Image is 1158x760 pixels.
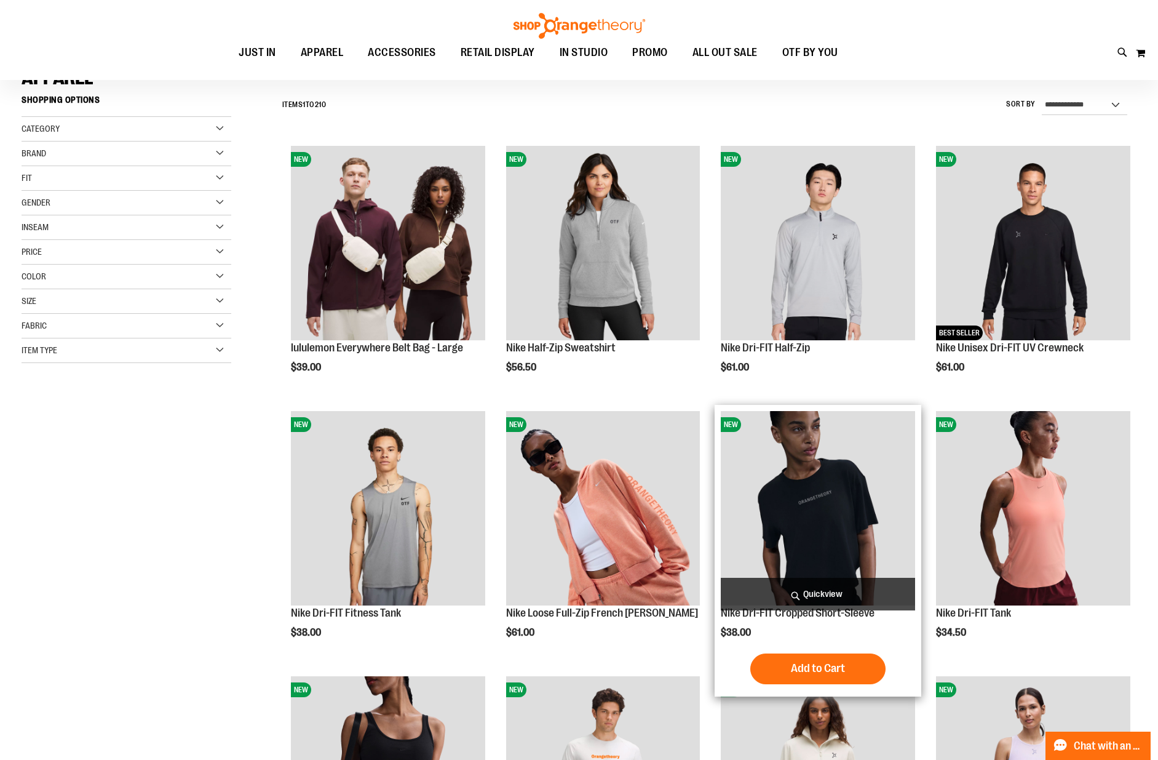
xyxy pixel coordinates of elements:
img: Nike Dri-FIT Fitness Tank [291,411,485,606]
a: lululemon Everywhere Belt Bag - LargeNEW [291,146,485,342]
span: NEW [721,152,741,167]
span: $61.00 [506,627,536,638]
img: Shop Orangetheory [512,13,647,39]
img: Nike Dri-FIT Cropped Short-Sleeve [721,411,915,606]
div: product [285,140,491,404]
span: Color [22,271,46,281]
span: $34.50 [936,627,968,638]
div: product [285,405,491,670]
strong: Shopping Options [22,89,231,117]
div: product [715,405,921,697]
span: $61.00 [936,362,966,373]
a: Nike Dri-FIT TankNEW [936,411,1130,607]
span: NEW [291,682,311,697]
span: RETAIL DISPLAY [461,39,535,66]
a: Nike Dri-FIT Half-ZipNEW [721,146,915,342]
span: Add to Cart [791,662,845,675]
span: NEW [291,417,311,432]
a: Nike Half-Zip Sweatshirt [506,342,616,354]
button: Add to Cart [750,654,886,684]
span: NEW [936,152,956,167]
a: Nike Dri-FIT Tank [936,607,1011,619]
span: $56.50 [506,362,538,373]
img: Nike Loose Full-Zip French Terry Hoodie [506,411,700,606]
a: Nike Dri-FIT Cropped Short-SleeveNEW [721,411,915,607]
img: lululemon Everywhere Belt Bag - Large [291,146,485,340]
span: 1 [303,100,306,109]
a: Nike Loose Full-Zip French [PERSON_NAME] [506,607,698,619]
span: JUST IN [239,39,276,66]
img: Nike Dri-FIT Tank [936,411,1130,606]
span: 210 [315,100,327,109]
a: Nike Dri-FIT Fitness TankNEW [291,411,485,607]
span: NEW [506,417,526,432]
span: NEW [291,152,311,167]
span: Category [22,124,60,134]
a: Nike Loose Full-Zip French Terry HoodieNEW [506,411,700,607]
span: NEW [721,417,741,432]
div: product [930,140,1136,404]
h2: Items to [282,95,327,114]
span: PROMO [632,39,668,66]
span: OTF BY YOU [782,39,838,66]
span: $38.00 [291,627,323,638]
img: Nike Half-Zip Sweatshirt [506,146,700,340]
span: ALL OUT SALE [692,39,758,66]
span: Fabric [22,321,47,330]
a: Quickview [721,578,915,610]
span: $38.00 [721,627,753,638]
a: Nike Half-Zip SweatshirtNEW [506,146,700,342]
span: NEW [506,682,526,697]
span: NEW [936,682,956,697]
span: Inseam [22,222,49,232]
span: Fit [22,173,32,183]
span: APPAREL [301,39,344,66]
span: BEST SELLER [936,326,983,340]
span: Brand [22,148,46,158]
span: Chat with an Expert [1074,740,1143,752]
span: Item Type [22,345,57,355]
img: Nike Dri-FIT Half-Zip [721,146,915,340]
div: product [500,405,707,670]
span: Price [22,247,42,257]
span: $61.00 [721,362,751,373]
a: Nike Dri-FIT Fitness Tank [291,607,401,619]
div: product [500,140,707,404]
span: IN STUDIO [560,39,608,66]
span: Gender [22,198,50,207]
span: Size [22,296,36,306]
div: product [930,405,1136,670]
a: lululemon Everywhere Belt Bag - Large [291,342,463,354]
span: ACCESSORIES [368,39,436,66]
span: NEW [936,417,956,432]
img: Nike Unisex Dri-FIT UV Crewneck [936,146,1130,340]
a: Nike Unisex Dri-FIT UV CrewneckNEWBEST SELLER [936,146,1130,342]
a: Nike Dri-FIT Cropped Short-Sleeve [721,607,874,619]
button: Chat with an Expert [1045,732,1151,760]
div: product [715,140,921,404]
span: NEW [506,152,526,167]
span: $39.00 [291,362,323,373]
a: Nike Dri-FIT Half-Zip [721,342,810,354]
a: Nike Unisex Dri-FIT UV Crewneck [936,342,1084,354]
label: Sort By [1006,99,1036,110]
